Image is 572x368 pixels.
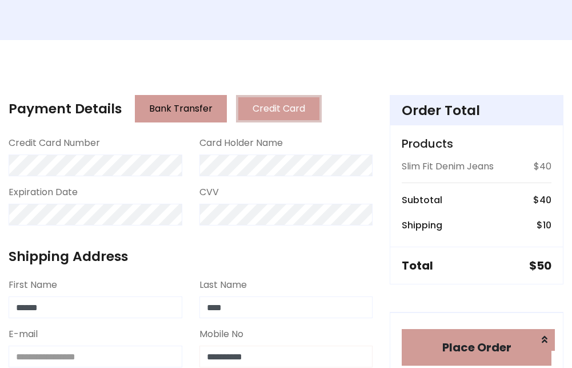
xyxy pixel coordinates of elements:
[199,278,247,292] label: Last Name
[537,220,551,231] h6: $
[199,136,283,150] label: Card Holder Name
[402,329,551,366] button: Place Order
[402,137,551,151] h5: Products
[533,195,551,205] h6: $
[402,220,442,231] h6: Shipping
[543,219,551,232] span: 10
[199,185,219,199] label: CVV
[402,195,442,205] h6: Subtotal
[9,136,100,150] label: Credit Card Number
[135,95,227,122] button: Bank Transfer
[9,278,57,292] label: First Name
[539,193,551,207] span: 40
[402,160,494,173] p: Slim Fit Denim Jeans
[199,327,243,341] label: Mobile No
[9,327,38,341] label: E-mail
[9,248,373,264] h4: Shipping Address
[9,185,78,199] label: Expiration Date
[402,102,551,118] h4: Order Total
[9,101,122,117] h4: Payment Details
[534,160,551,173] p: $40
[537,258,551,274] span: 50
[402,259,433,272] h5: Total
[529,259,551,272] h5: $
[236,95,322,122] button: Credit Card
